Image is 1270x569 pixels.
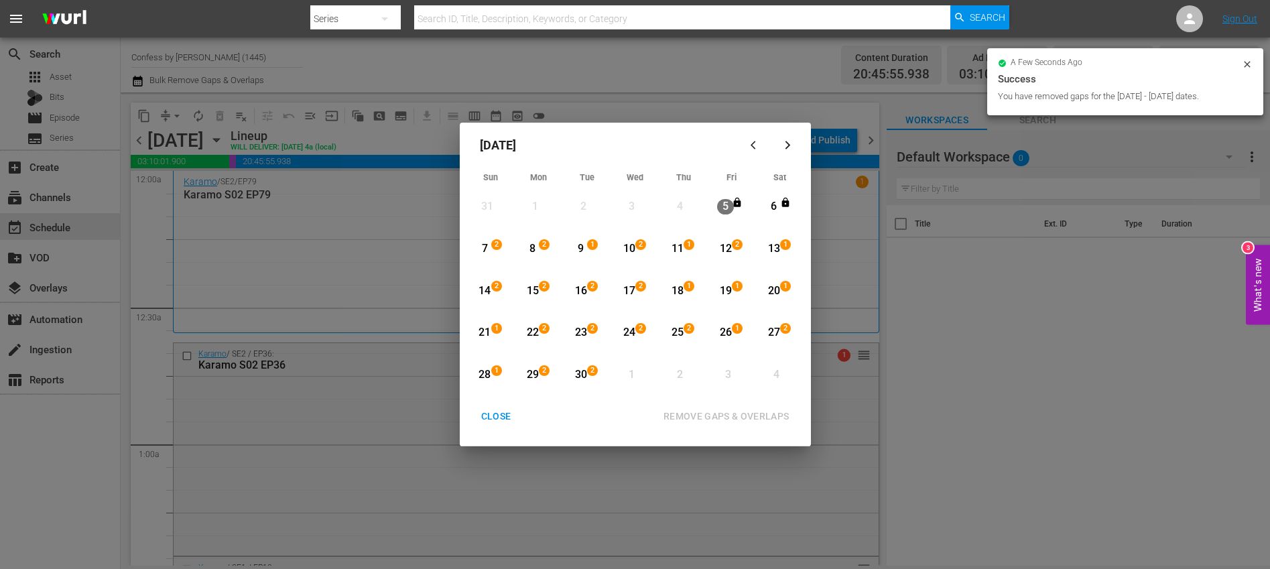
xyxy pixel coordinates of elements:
div: 3 [1243,242,1253,253]
div: 30 [572,367,589,383]
div: 29 [524,367,541,383]
div: CLOSE [470,408,522,425]
span: 2 [492,239,501,250]
div: 31 [479,199,495,214]
div: [DATE] [466,129,740,162]
span: Sat [773,172,786,182]
span: 1 [684,281,694,292]
span: a few seconds ago [1011,58,1082,68]
div: 25 [669,325,686,340]
button: CLOSE [465,404,527,429]
img: ans4CAIJ8jUAAAAAAAAAAAAAAAAAAAAAAAAgQb4GAAAAAAAAAAAAAAAAAAAAAAAAJMjXAAAAAAAAAAAAAAAAAAAAAAAAgAT5G... [32,3,97,35]
span: 2 [636,239,645,250]
div: 9 [572,241,589,257]
span: 2 [588,365,597,376]
span: 2 [539,281,549,292]
span: 1 [588,239,597,250]
span: Search [970,5,1005,29]
div: 13 [765,241,782,257]
span: 2 [539,365,549,376]
span: Fri [726,172,737,182]
div: 14 [477,283,493,299]
div: 22 [524,325,541,340]
span: 2 [588,323,597,334]
span: menu [8,11,24,27]
span: Tue [580,172,594,182]
span: 2 [492,281,501,292]
div: 4 [768,367,785,383]
span: 2 [684,323,694,334]
div: Success [998,71,1253,87]
a: Sign Out [1222,13,1257,24]
div: 28 [477,367,493,383]
div: 2 [575,199,592,214]
div: 6 [765,199,782,214]
span: 1 [492,365,501,376]
span: Sun [483,172,498,182]
div: 8 [524,241,541,257]
span: 2 [539,323,549,334]
div: 16 [572,283,589,299]
div: 23 [572,325,589,340]
span: 1 [733,281,742,292]
div: 24 [621,325,637,340]
span: 2 [636,323,645,334]
div: 15 [524,283,541,299]
span: Wed [627,172,643,182]
div: 11 [669,241,686,257]
span: Thu [676,172,691,182]
div: 1 [527,199,544,214]
div: 21 [477,325,493,340]
div: 20 [765,283,782,299]
div: 19 [717,283,734,299]
div: You have removed gaps for the [DATE] - [DATE] dates. [998,90,1239,103]
div: 18 [669,283,686,299]
span: Mon [530,172,547,182]
span: 2 [539,239,549,250]
div: 26 [717,325,734,340]
span: 1 [492,323,501,334]
div: 3 [720,367,737,383]
span: 2 [636,281,645,292]
span: 2 [781,323,790,334]
div: 2 [672,367,688,383]
div: Month View [466,168,804,397]
div: 3 [623,199,640,214]
span: 1 [733,323,742,334]
span: 1 [684,239,694,250]
span: 2 [733,239,742,250]
span: 1 [781,239,790,250]
div: 5 [717,199,734,214]
div: 12 [717,241,734,257]
div: 17 [621,283,637,299]
div: 7 [477,241,493,257]
span: 2 [588,281,597,292]
div: 1 [623,367,640,383]
div: 27 [765,325,782,340]
span: 1 [781,281,790,292]
div: 4 [672,199,688,214]
button: Open Feedback Widget [1246,245,1270,324]
div: 10 [621,241,637,257]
